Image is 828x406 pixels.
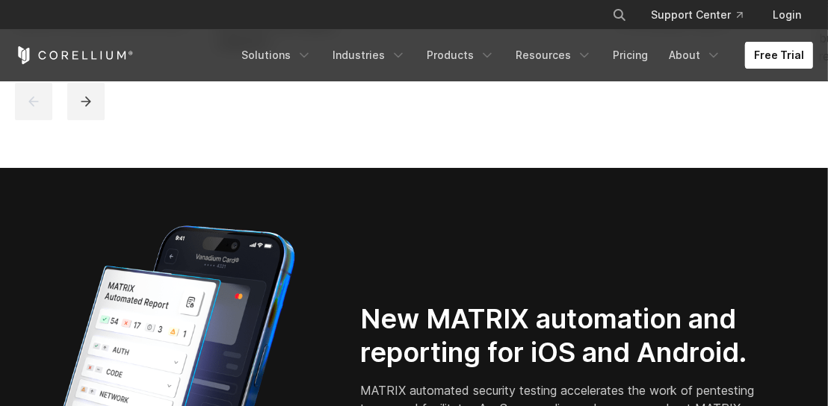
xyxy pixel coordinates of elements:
button: Search [606,1,633,28]
a: Login [761,1,813,28]
a: Pricing [604,42,657,69]
div: Navigation Menu [594,1,813,28]
a: Industries [324,42,415,69]
a: Solutions [232,42,321,69]
a: Support Center [639,1,755,28]
div: Navigation Menu [232,42,813,69]
button: next [67,83,105,120]
a: Products [418,42,504,69]
button: previous [15,83,52,120]
a: About [660,42,730,69]
h2: New MATRIX automation and reporting for iOS and Android. [360,302,756,369]
a: Corellium Home [15,46,134,64]
a: Free Trial [745,42,813,69]
a: Resources [507,42,601,69]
